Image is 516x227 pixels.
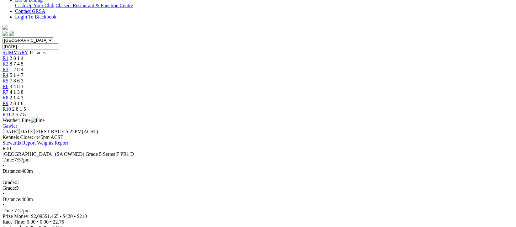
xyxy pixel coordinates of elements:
[10,95,24,100] span: 2 1 4 3
[3,135,513,140] div: Kennels Close: 4:45pm ACST
[10,55,24,61] span: 2 8 1 4
[10,78,24,83] span: 7 8 6 3
[3,84,8,89] a: R6
[3,31,8,36] img: facebook.svg
[3,123,17,129] a: Gawler
[3,118,45,123] span: Weather: Fine
[9,31,14,36] img: twitter.svg
[3,202,4,208] span: •
[3,61,8,66] a: R2
[3,219,25,224] span: Race Time:
[29,50,45,55] span: 11 races
[3,191,4,196] span: •
[15,3,54,8] a: Cash Up Your Club
[40,219,49,224] span: 0.00
[36,129,98,134] span: 5:22PM(ACST)
[3,140,36,145] a: Stewards Report
[3,43,58,50] input: Select date
[3,129,19,134] span: [DATE]
[3,168,21,174] span: Distance:
[3,157,14,162] span: Time:
[10,61,24,66] span: 8 7 4 5
[15,8,45,14] a: Contact GRSA
[53,219,64,224] span: 22.75
[37,219,39,224] span: •
[3,25,8,30] img: logo-grsa-white.png
[3,151,513,157] div: [GEOGRAPHIC_DATA] (SA OWNED) Grade 5 Series F PR1 D
[3,180,16,185] span: Grade:
[3,197,21,202] span: Distance:
[3,185,513,191] div: 5
[50,219,52,224] span: •
[3,78,8,83] a: R5
[3,168,513,174] div: 400m
[3,89,8,95] a: R7
[15,14,56,19] a: Login To Blackbook
[3,185,16,191] span: Grade:
[31,118,45,123] img: Fine
[10,101,24,106] span: 2 8 1 6
[3,197,513,202] div: 400m
[3,55,8,61] a: R1
[12,106,26,112] span: 2 8 1 5
[3,112,11,117] a: R11
[55,3,133,8] a: Chasers Restaurant & Function Centre
[10,89,24,95] span: 4 1 3 8
[37,140,68,145] a: Weights Report
[3,146,11,151] span: R10
[3,50,28,55] a: SUMMARY
[3,208,513,214] div: 7:57pm
[3,214,513,219] div: Prize Money: $2,095
[3,208,14,213] span: Time:
[10,67,24,72] span: 1 2 8 4
[27,219,35,224] span: 0.00
[3,129,35,134] span: [DATE]
[10,72,24,78] span: 5 1 4 7
[3,163,4,168] span: •
[3,101,8,106] a: R9
[3,157,513,163] div: 7:57pm
[3,95,8,100] a: R8
[3,67,8,72] a: R3
[3,106,11,112] a: R10
[45,214,87,219] span: $1,465 - $420 - $210
[3,72,8,78] a: R4
[12,112,26,117] span: 2 5 7 8
[3,180,513,185] div: 5
[36,129,66,134] span: FIRST RACE:
[10,84,24,89] span: 3 4 8 1
[15,3,513,8] div: Bar & Dining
